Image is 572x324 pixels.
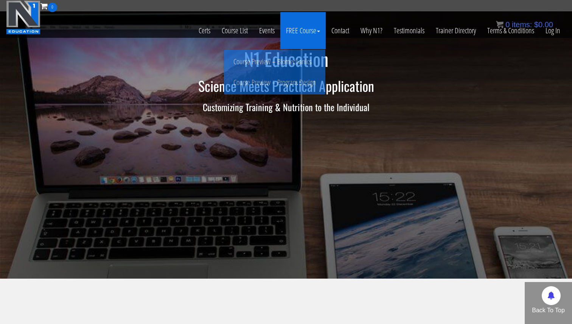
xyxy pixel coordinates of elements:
[216,12,253,49] a: Course List
[534,20,538,29] span: $
[534,20,553,29] bdi: 0.00
[496,20,553,29] a: 0 items: $0.00
[482,12,540,49] a: Terms & Conditions
[505,20,510,29] span: 0
[280,12,326,49] a: FREE Course
[388,12,430,49] a: Testimonials
[6,0,40,34] img: n1-education
[226,76,323,89] a: Course Preview – Program Design
[40,1,57,11] a: 0
[430,12,482,49] a: Trainer Directory
[48,3,57,12] span: 0
[512,20,532,29] span: items:
[540,12,566,49] a: Log In
[355,12,388,49] a: Why N1?
[326,12,355,49] a: Contact
[65,49,507,69] h1: N1 Education
[496,21,504,28] img: icon11.png
[65,78,507,93] h2: Science Meets Practical Application
[253,12,280,49] a: Events
[65,102,507,112] h3: Customizing Training & Nutrition to the Individual
[226,55,323,68] a: Course Preview – Biomechanics
[193,12,216,49] a: Certs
